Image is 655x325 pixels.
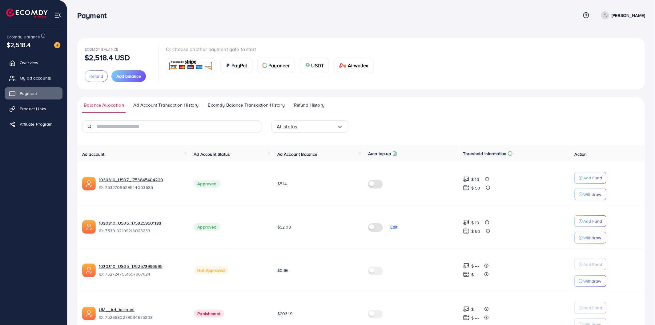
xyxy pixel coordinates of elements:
a: My ad accounts [5,72,62,84]
span: Ecomdy Balance Transaction History [208,102,285,108]
span: Overview [20,60,38,66]
p: Withdraw [584,191,601,198]
a: Affiliate Program [5,118,62,130]
span: Approved [194,180,220,188]
span: PayPal [232,62,247,69]
img: ic-ads-acc.e4c84228.svg [82,307,96,320]
img: logo [6,9,48,18]
img: ic-ads-acc.e4c84228.svg [82,220,96,234]
p: $ --- [472,306,479,313]
div: <span class='underline'>1030310_US07_1753845404220</span></br>7532708529544003585 [99,177,184,191]
span: Refund History [294,102,324,108]
a: [PERSON_NAME] [599,11,645,19]
div: <span class='underline'>1030310_US06_1753259501133</span></br>7530192199213023233 [99,220,184,234]
span: Balance Allocation [84,102,124,108]
a: card [166,58,215,73]
img: top-up amount [463,228,470,234]
img: top-up amount [463,176,470,182]
a: cardPayPal [220,58,252,73]
img: card [305,63,310,68]
span: Not Approved [194,266,229,274]
img: card [339,63,347,68]
span: Ad Account Balance [277,151,318,157]
p: Add Fund [584,304,602,311]
p: Auto top-up [368,150,391,157]
span: Punishment [194,310,224,318]
p: Add Fund [584,217,602,225]
span: $2,518.4 [8,33,29,57]
p: Add Fund [584,261,602,268]
img: top-up amount [463,271,470,278]
span: Ecomdy Balance [85,47,118,52]
img: ic-ads-acc.e4c84228.svg [82,177,96,190]
img: top-up amount [463,219,470,226]
p: $2,518.4 USD [85,54,130,61]
a: 1030310_US05_1752573996595 [99,263,163,269]
a: cardAirwallex [334,58,373,73]
div: Search for option [271,120,348,133]
span: My ad accounts [20,75,51,81]
p: $ --- [472,262,479,270]
span: All status [277,122,297,131]
iframe: Chat [629,297,650,320]
span: Payment [20,90,37,96]
p: [PERSON_NAME] [612,12,645,19]
a: UM__Ad_Account [99,307,135,313]
button: Add balance [111,70,146,82]
button: Add Fund [575,302,606,314]
div: <span class='underline'>UM__Ad_Account</span></br>7526880279034675208 [99,307,184,321]
img: ic-ads-acc.e4c84228.svg [82,264,96,277]
img: card [168,59,213,72]
input: Search for option [297,122,337,131]
p: Withdraw [584,277,601,285]
a: 1030310_US07_1753845404220 [99,177,163,183]
span: Approved [194,223,220,231]
span: $5.14 [277,181,287,187]
p: Edit [390,223,398,231]
a: Payment [5,87,62,100]
img: card [226,63,231,68]
span: Product Links [20,106,46,112]
span: Payoneer [269,62,290,69]
img: card [263,63,267,68]
div: <span class='underline'>1030310_US05_1752573996595</span></br>7527247551657967624 [99,263,184,277]
p: $ 50 [472,228,481,235]
span: $0.66 [277,267,289,273]
button: Withdraw [575,275,606,287]
a: cardUSDT [300,58,329,73]
span: Ad Account Status [194,151,230,157]
p: $ 10 [472,176,480,183]
button: Add Fund [575,259,606,270]
button: Refund [85,70,108,82]
p: $ --- [472,271,479,278]
span: Ecomdy Balance [7,34,40,40]
img: top-up amount [463,315,470,321]
p: $ --- [472,314,479,322]
p: Or choose another payment gate to start [166,45,379,53]
span: $52.08 [277,224,291,230]
a: cardPayoneer [257,58,295,73]
button: Add Fund [575,215,606,227]
img: menu [54,12,61,19]
img: top-up amount [463,306,470,312]
span: Add balance [116,73,141,79]
span: Ad Account Transaction History [133,102,199,108]
span: $203.19 [277,311,292,317]
span: Airwallex [348,62,368,69]
span: Affiliate Program [20,121,53,127]
a: Overview [5,57,62,69]
span: Action [575,151,587,157]
a: 1030310_US06_1753259501133 [99,220,161,226]
span: ID: 7526880279034675208 [99,314,184,320]
p: $ 10 [472,219,480,226]
p: Withdraw [584,234,601,241]
img: top-up amount [463,185,470,191]
img: top-up amount [463,263,470,269]
span: ID: 7527247551657967624 [99,271,184,277]
p: Threshold information [463,150,507,157]
p: $ 50 [472,184,481,192]
span: Ad account [82,151,105,157]
span: USDT [311,62,324,69]
a: Product Links [5,103,62,115]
